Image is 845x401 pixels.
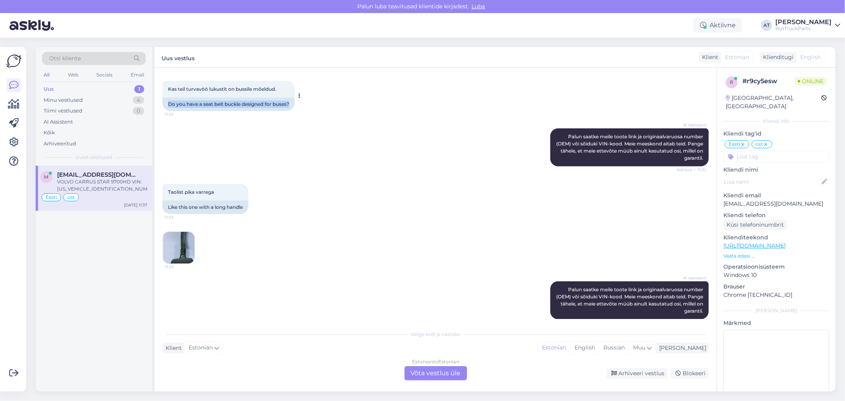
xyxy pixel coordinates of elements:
span: AI Assistent [677,122,706,128]
div: Valige keel ja vastake [162,331,709,338]
a: [URL][DOMAIN_NAME] [723,242,786,249]
input: Lisa nimi [724,178,820,186]
span: Palun saatke meile toote link ja originaalvaruosa number (OEM) või sõiduki VIN-kood. Meie meeskon... [556,286,704,314]
span: Eesti [729,142,740,147]
div: BusTruckParts [775,25,832,32]
div: AT [761,20,772,31]
span: Estonian [725,53,749,61]
div: Arhiveeritud [44,140,76,148]
p: Kliendi email [723,191,829,200]
div: Tiimi vestlused [44,107,82,115]
span: AI Assistent [677,275,706,281]
div: Estonian to Estonian [412,358,459,365]
div: [PERSON_NAME] [775,19,832,25]
span: Online [795,77,827,86]
span: Otsi kliente [49,54,81,63]
span: Luba [469,3,488,10]
p: Kliendi tag'id [723,130,829,138]
div: VOLVO CARRUS STAR 9700HD VIN: [US_VEHICLE_IDENTIFICATION_NUMBER] [57,178,147,193]
p: Windows 10 [723,271,829,279]
div: Estonian [538,342,570,354]
div: Blokeeri [671,368,709,379]
div: Kõik [44,129,55,137]
span: Palun saatke meile toote link ja originaalvaruosa number (OEM) või sõiduki VIN-kood. Meie meeskon... [556,134,704,161]
span: Kas teil turvavöö lukustit on bussile mõeldud. [168,86,276,92]
div: Minu vestlused [44,96,83,104]
div: Võta vestlus üle [404,366,467,380]
div: [DATE] 11:37 [124,202,147,208]
div: Aktiivne [694,18,742,32]
div: Klienditugi [760,53,793,61]
div: Arhiveeri vestlus [607,368,668,379]
div: Do you have a seat belt buckle designed for buses? [162,97,295,111]
div: Email [129,70,146,80]
span: Estonian [189,344,213,352]
p: Kliendi nimi [723,166,829,174]
div: [PERSON_NAME] [723,307,829,314]
p: Märkmed [723,319,829,327]
span: Taolist pika varrega [168,189,214,195]
div: Klient [162,344,182,352]
span: matrixbussid@gmail.com [57,171,139,178]
div: Uus [44,85,54,93]
span: Nähtud ✓ 11:32 [677,167,706,173]
p: Vaata edasi ... [723,252,829,260]
p: [EMAIL_ADDRESS][DOMAIN_NAME] [723,200,829,208]
label: Uus vestlus [162,52,195,63]
img: Attachment [163,232,195,264]
div: Russian [599,342,629,354]
div: [PERSON_NAME] [656,344,706,352]
p: Kliendi telefon [723,211,829,220]
div: 1 [134,85,144,93]
div: [GEOGRAPHIC_DATA], [GEOGRAPHIC_DATA] [726,94,821,111]
span: Muu [633,344,645,351]
div: Klient [699,53,718,61]
div: All [42,70,51,80]
div: 4 [133,96,144,104]
div: Like this one with a long handle [162,200,248,214]
span: 11:33 [165,214,195,220]
div: 0 [133,107,144,115]
span: English [800,53,821,61]
a: [PERSON_NAME]BusTruckParts [775,19,840,32]
div: Kliendi info [723,118,829,125]
div: # r9cy5esw [742,76,795,86]
span: Eesti [46,195,57,200]
span: r [730,79,734,85]
span: m [44,174,49,180]
div: AI Assistent [44,118,73,126]
p: Klienditeekond [723,233,829,242]
span: Uued vestlused [76,154,113,161]
p: Operatsioonisüsteem [723,263,829,271]
div: English [570,342,599,354]
input: Lisa tag [723,151,829,162]
span: 11:33 [165,264,195,270]
span: ost [755,142,763,147]
p: Chrome [TECHNICAL_ID] [723,291,829,299]
div: Socials [95,70,114,80]
div: Küsi telefoninumbrit [723,220,787,230]
span: 11:32 [165,111,195,117]
img: Askly Logo [6,53,21,69]
p: Brauser [723,283,829,291]
div: Web [66,70,80,80]
span: ost [67,195,75,200]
